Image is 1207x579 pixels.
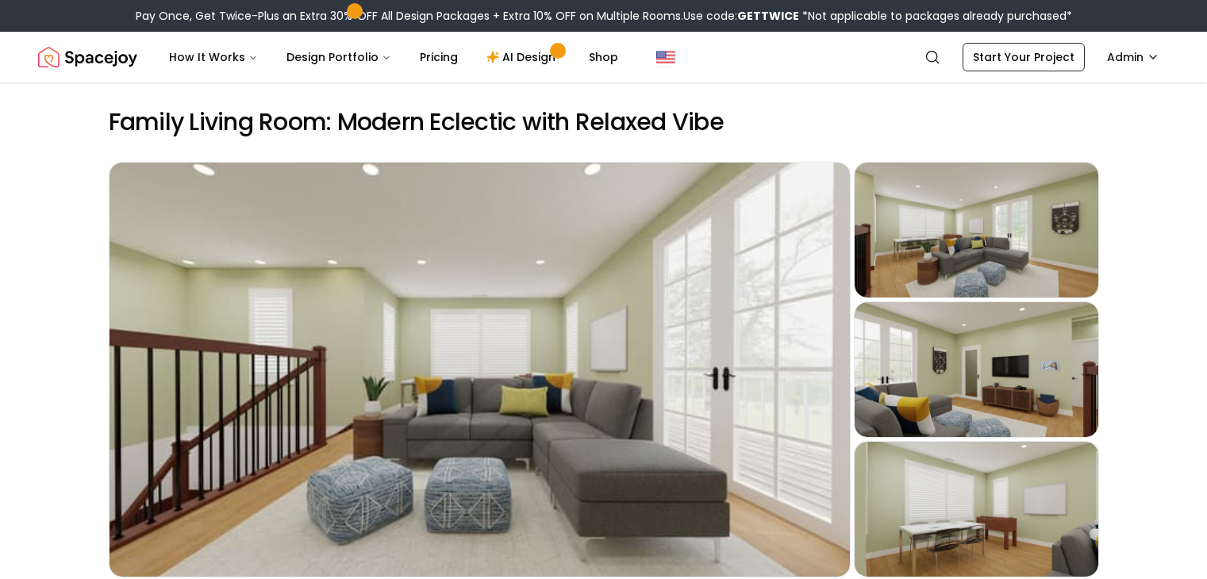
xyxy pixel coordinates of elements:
[38,32,1169,82] nav: Global
[136,8,1072,24] div: Pay Once, Get Twice-Plus an Extra 30% OFF All Design Packages + Extra 10% OFF on Multiple Rooms.
[38,41,137,73] a: Spacejoy
[474,41,573,73] a: AI Design
[274,41,404,73] button: Design Portfolio
[963,43,1085,71] a: Start Your Project
[1097,43,1169,71] button: Admin
[799,8,1072,24] span: *Not applicable to packages already purchased*
[407,41,471,73] a: Pricing
[156,41,271,73] button: How It Works
[576,41,631,73] a: Shop
[656,48,675,67] img: United States
[737,8,799,24] b: GETTWICE
[109,108,1099,136] h2: Family Living Room: Modern Eclectic with Relaxed Vibe
[156,41,631,73] nav: Main
[683,8,799,24] span: Use code:
[38,41,137,73] img: Spacejoy Logo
